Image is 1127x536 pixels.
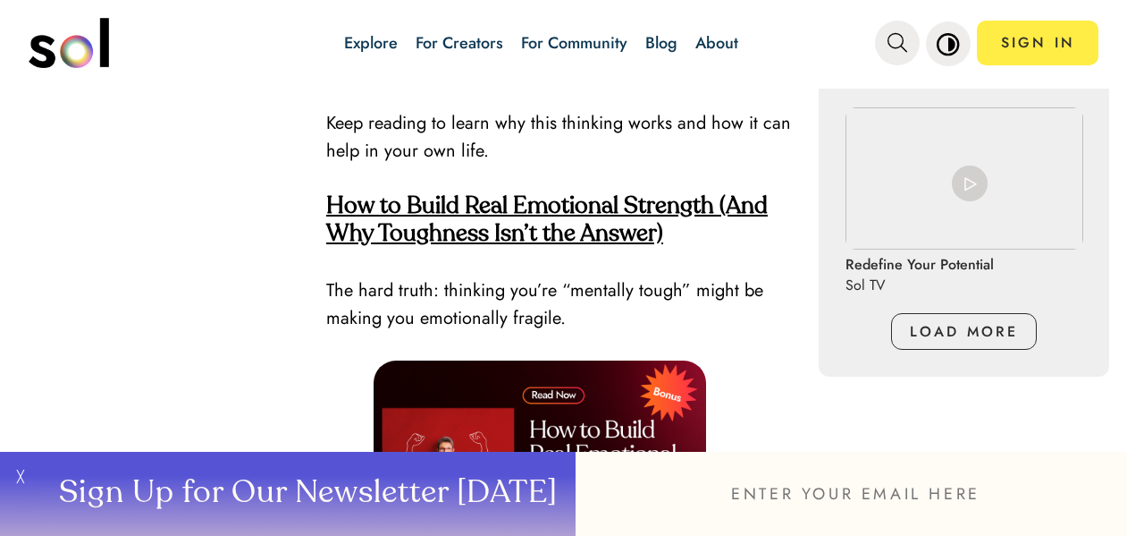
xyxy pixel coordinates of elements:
button: Sign Up for Our Newsletter [DATE] [36,452,576,536]
p: Redefine Your Potential [845,254,994,275]
a: How to Build Real Emotional Strength (And Why Toughness Isn’t the Answer) [326,195,768,246]
a: For Community [521,31,627,55]
nav: main navigation [29,12,1099,74]
img: play [952,166,988,201]
button: LOAD MORE [891,313,1036,350]
input: ENTER YOUR EMAIL HERE [576,452,1127,536]
span: Keep reading to learn why this thinking works and how it can help in your own life. [326,110,791,164]
span: LOAD MORE [910,321,1019,342]
p: Sol TV [845,275,994,295]
a: Blog [645,31,677,55]
img: Redefine Your Potential [845,107,1083,250]
span: The hard truth: thinking you’re “mentally tough” might be making you emotionally fragile. [326,277,763,331]
a: SIGN IN [977,21,1098,65]
img: logo [29,18,109,68]
a: About [695,31,738,55]
a: Explore [344,31,398,55]
a: For Creators [416,31,503,55]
